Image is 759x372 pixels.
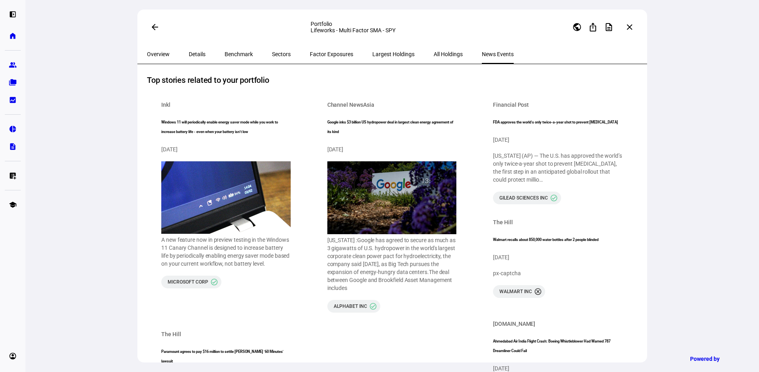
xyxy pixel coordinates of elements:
span: GILEAD SCIENCES INC [499,195,548,201]
h6: Walmart recalls about 850,000 water bottles after 2 people blinded [493,235,622,245]
div: Inkl [161,101,170,109]
section: [US_STATE] :Google has agreed to secure as much as 3 gigawatts of U.S. hydropower in the world's ... [327,236,457,292]
span: WALMART INC [499,288,532,295]
a: group [5,57,21,73]
a: bid_landscape [5,92,21,108]
span: Overview [147,51,170,57]
eth-mat-symbol: home [9,32,17,40]
mat-icon: arrow_back [150,22,160,32]
eth-mat-symbol: list_alt_add [9,172,17,180]
a: description [5,139,21,155]
div: Portfolio [311,21,474,27]
mat-icon: check_circle [210,278,218,286]
span: Benchmark [225,51,253,57]
img: 2025-07-15t172217z_2_lynxmpel6e0e1_rtroptp_3_eu-alphabet-antitrust.jpg [327,161,457,234]
div: [DATE] [161,145,291,153]
span: Largest Holdings [372,51,415,57]
div: Financial Post [493,101,529,109]
eth-mat-symbol: folder_copy [9,78,17,86]
section: [US_STATE] (AP) — The U.S. has approved the world’s only twice-a-year shot to prevent [MEDICAL_DA... [493,152,622,184]
mat-icon: cancel [534,288,542,296]
eth-mat-symbol: group [9,61,17,69]
h6: Ahmedabad Air India Flight Crash: Boeing Whistleblower Had Warned 787 Dreamliner Could Fail [493,337,622,356]
div: The Hill [493,218,513,226]
a: home [5,28,21,44]
div: The Hill [161,330,181,338]
eth-mat-symbol: account_circle [9,352,17,360]
div: [DATE] [327,145,457,153]
mat-icon: ios_share [588,22,598,32]
mat-icon: description [604,22,614,32]
a: pie_chart [5,121,21,137]
div: [DOMAIN_NAME] [493,320,535,328]
section: px-captcha [493,269,622,277]
span: MICROSOFT CORP [168,279,208,285]
section: A new feature now in preview testing in the Windows 11 Canary Channel is designed to increase bat... [161,236,291,268]
span: Factor Exposures [310,51,353,57]
eth-mat-symbol: pie_chart [9,125,17,133]
div: [DATE] [493,253,622,261]
mat-icon: check_circle [369,302,377,310]
div: Channel NewsAsia [327,101,374,109]
span: All Holdings [434,51,463,57]
span: Top stories related to your portfolio [147,74,269,86]
img: 79dyCpaPEGrfb5QG5VbaoW-1280-80.jpg [161,161,291,234]
h6: Windows 11 will periodically enable energy saver mode while you work to increase battery life - e... [161,117,291,137]
span: Sectors [272,51,291,57]
a: Powered by [686,351,747,366]
eth-mat-symbol: left_panel_open [9,10,17,18]
h6: Paramount agrees to pay $16 million to settle [PERSON_NAME] '60 Minutes' lawsuit [161,347,291,366]
mat-icon: close [625,22,634,32]
div: Lifeworks - Multi Factor SMA - SPY [311,27,474,33]
div: [DATE] [493,136,622,144]
eth-mat-symbol: bid_landscape [9,96,17,104]
mat-icon: public [572,22,582,32]
span: ALPHABET INC [334,303,367,309]
span: Details [189,51,205,57]
h6: FDA approves the world's only twice-a-year shot to prevent [MEDICAL_DATA] [493,117,622,127]
mat-icon: check_circle [550,194,558,202]
a: folder_copy [5,74,21,90]
span: News Events [482,51,514,57]
eth-mat-symbol: school [9,201,17,209]
h6: Google inks $3 billion US hydropower deal in largest clean energy agreement of its kind [327,117,457,137]
eth-mat-symbol: description [9,143,17,151]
